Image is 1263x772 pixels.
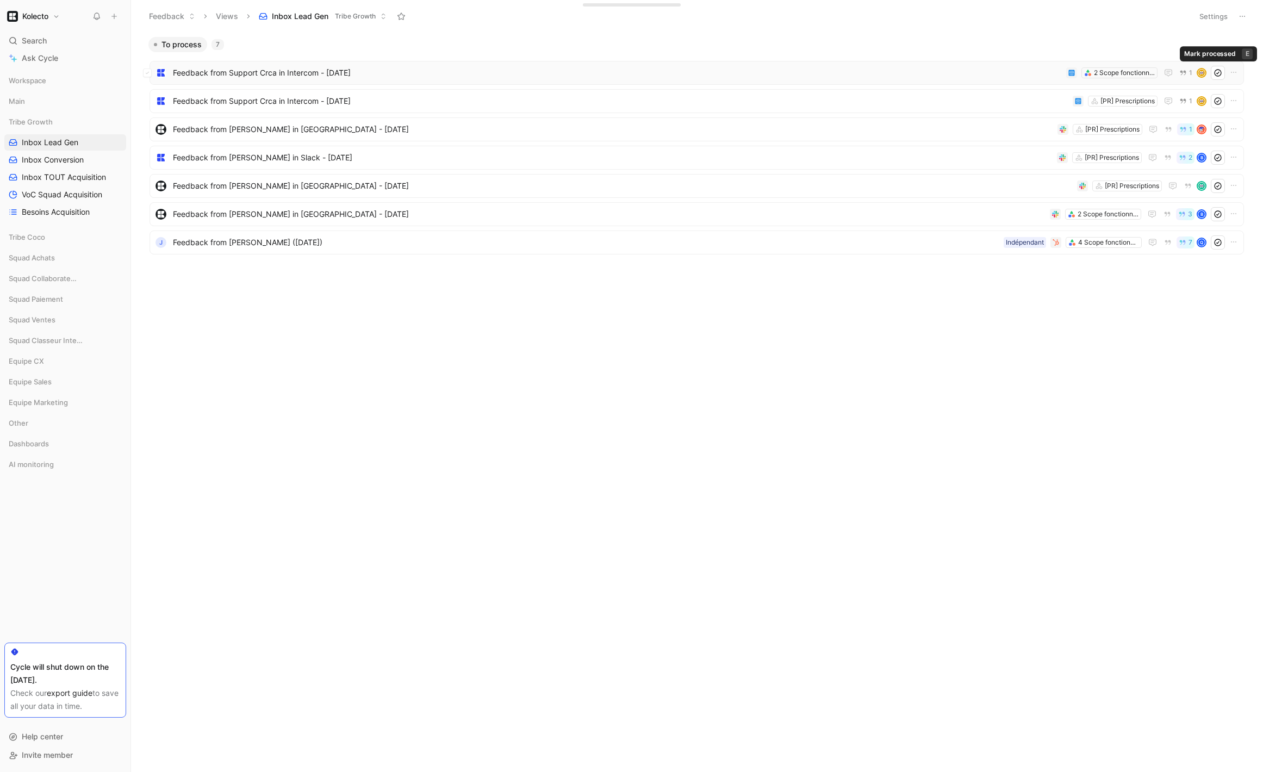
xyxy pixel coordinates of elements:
[4,435,126,455] div: Dashboards
[22,154,84,165] span: Inbox Conversion
[4,93,126,113] div: Main
[1189,70,1192,76] span: 1
[1194,9,1233,24] button: Settings
[150,117,1244,141] a: logoFeedback from [PERSON_NAME] in [GEOGRAPHIC_DATA] - [DATE][PR] Prescriptions1avatar
[9,356,44,366] span: Equipe CX
[272,11,328,22] span: Inbox Lead Gen
[1189,126,1192,133] span: 1
[22,207,90,217] span: Besoins Acquisition
[1100,96,1155,107] div: [PR] Prescriptions
[173,66,1062,79] span: Feedback from Support Crca in Intercom - [DATE]
[10,661,120,687] div: Cycle will shut down on the [DATE].
[155,237,166,248] div: J
[10,687,120,713] div: Check our to save all your data in time.
[9,252,55,263] span: Squad Achats
[4,134,126,151] a: Inbox Lead Gen
[47,688,92,698] a: export guide
[1189,154,1192,161] span: 2
[4,373,126,390] div: Equipe Sales
[9,116,53,127] span: Tribe Growth
[211,39,224,50] div: 7
[4,114,126,220] div: Tribe GrowthInbox Lead GenInbox ConversionInbox TOUT AcquisitionVoC Squad AcquisitionBesoins Acqu...
[22,52,58,65] span: Ask Cycle
[9,273,81,284] span: Squad Collaborateurs
[1198,182,1205,190] img: avatar
[4,114,126,130] div: Tribe Growth
[4,415,126,431] div: Other
[1188,211,1192,217] span: 3
[9,294,63,304] span: Squad Paiement
[1198,239,1205,246] div: Q
[150,61,1244,85] a: logoFeedback from Support Crca in Intercom - [DATE]2 Scope fonctionnels1avatar
[150,89,1244,113] a: logoFeedback from Support Crca in Intercom - [DATE][PR] Prescriptions1avatar
[150,202,1244,226] a: logoFeedback from [PERSON_NAME] in [GEOGRAPHIC_DATA] - [DATE]2 Scope fonctionnels3B
[150,174,1244,198] a: logoFeedback from [PERSON_NAME] in [GEOGRAPHIC_DATA] - [DATE][PR] Prescriptionsavatar
[155,124,166,135] img: logo
[254,8,391,24] button: Inbox Lead GenTribe Growth
[1198,69,1205,77] img: avatar
[4,312,126,328] div: Squad Ventes
[4,353,126,369] div: Equipe CX
[1177,95,1194,107] button: 1
[4,229,126,245] div: Tribe Coco
[1085,124,1140,135] div: [PR] Prescriptions
[4,394,126,410] div: Equipe Marketing
[173,179,1073,192] span: Feedback from [PERSON_NAME] in [GEOGRAPHIC_DATA] - [DATE]
[173,208,1046,221] span: Feedback from [PERSON_NAME] in [GEOGRAPHIC_DATA] - [DATE]
[22,11,48,21] h1: Kolecto
[9,397,68,408] span: Equipe Marketing
[22,750,73,759] span: Invite member
[4,270,126,287] div: Squad Collaborateurs
[4,9,63,24] button: KolectoKolecto
[22,172,106,183] span: Inbox TOUT Acquisition
[7,11,18,22] img: Kolecto
[4,332,126,352] div: Squad Classeur Intelligent
[4,152,126,168] a: Inbox Conversion
[4,394,126,414] div: Equipe Marketing
[335,11,376,22] span: Tribe Growth
[4,332,126,348] div: Squad Classeur Intelligent
[9,314,55,325] span: Squad Ventes
[1184,48,1236,59] div: Mark processed
[9,376,52,387] span: Equipe Sales
[1198,210,1205,218] div: B
[1198,126,1205,133] img: avatar
[155,67,166,78] img: logo
[4,169,126,185] a: Inbox TOUT Acquisition
[9,335,84,346] span: Squad Classeur Intelligent
[4,93,126,109] div: Main
[1189,239,1192,246] span: 7
[9,459,54,470] span: AI monitoring
[4,291,126,310] div: Squad Paiement
[9,96,25,107] span: Main
[4,353,126,372] div: Equipe CX
[9,438,49,449] span: Dashboards
[144,37,1249,258] div: To process7
[4,72,126,89] div: Workspace
[1177,123,1194,135] button: 1
[144,8,200,24] button: Feedback
[1177,152,1194,164] button: 2
[22,732,63,741] span: Help center
[4,33,126,49] div: Search
[4,229,126,248] div: Tribe Coco
[4,50,126,66] a: Ask Cycle
[22,189,102,200] span: VoC Squad Acquisition
[211,8,243,24] button: Views
[148,37,207,52] button: To process
[150,231,1244,254] a: JFeedback from [PERSON_NAME] ([DATE])4 Scope fonctionnelsIndépendant7Q
[155,152,166,163] img: logo
[4,435,126,452] div: Dashboards
[4,312,126,331] div: Squad Ventes
[4,250,126,266] div: Squad Achats
[1198,154,1205,161] div: B
[4,415,126,434] div: Other
[1177,67,1194,79] button: 1
[1006,237,1044,248] div: Indépendant
[22,34,47,47] span: Search
[4,204,126,220] a: Besoins Acquisition
[155,209,166,220] img: logo
[4,291,126,307] div: Squad Paiement
[1177,236,1194,248] button: 7
[155,96,166,107] img: logo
